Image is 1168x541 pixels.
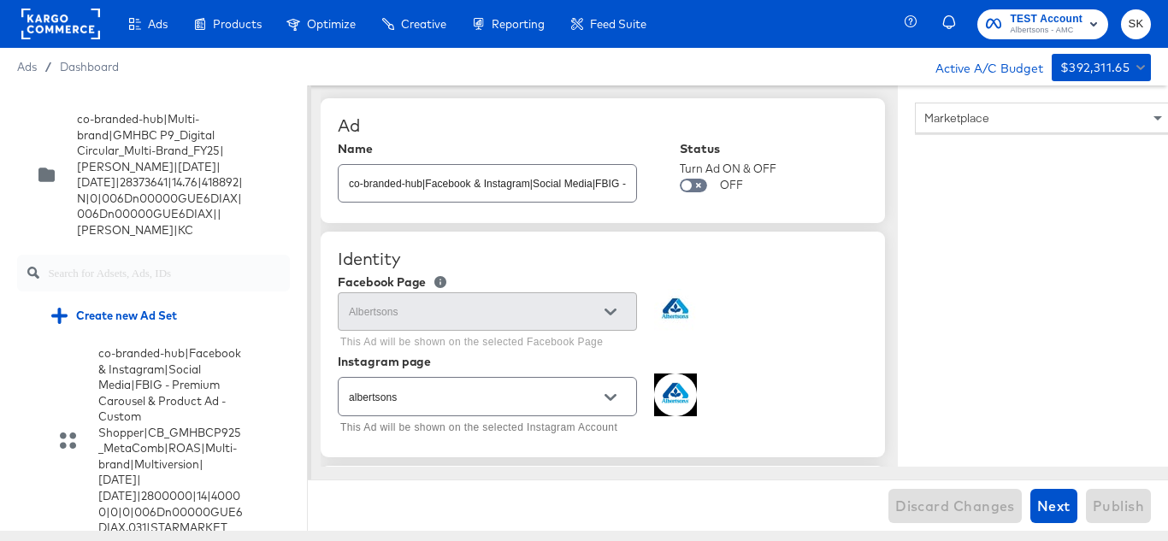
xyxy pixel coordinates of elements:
[38,299,290,332] div: Create new Ad Set
[60,60,119,74] a: Dashboard
[213,17,262,31] span: Products
[1037,494,1071,518] span: Next
[339,158,636,195] input: Ad Name
[77,111,243,238] div: co-branded-hub|Multi-brand|GMHBC P9_Digital Circular_Multi-Brand_FY25|[PERSON_NAME]|[DATE]|[DATE]...
[345,387,603,407] input: Select Instagram Account
[401,17,446,31] span: Creative
[492,17,545,31] span: Reporting
[917,54,1043,79] div: Active A/C Budget
[1010,24,1082,38] span: Albertsons - AMC
[1060,57,1130,79] div: $392,311.65
[98,345,243,536] div: co-branded-hub|Facebook & Instagram|Social Media|FBIG - Premium Carousel & Product Ad - Custom Sh...
[680,161,776,177] div: Turn Ad ON & OFF
[48,248,290,285] input: Search for Adsets, Ads, IDs
[338,115,868,136] div: Ad
[340,420,625,437] p: This Ad will be shown on the selected Instagram Account
[1010,10,1082,28] span: TEST Account
[654,373,697,416] img: 469501338_1130610572025249_8394809940305340049_n.jpg
[338,142,637,156] div: Name
[977,9,1108,39] button: TEST AccountAlbertsons - AMC
[720,177,743,193] div: OFF
[37,60,60,74] span: /
[338,275,426,289] div: Facebook Page
[1052,54,1151,81] button: $392,311.65
[1121,9,1151,39] button: SK
[1128,15,1144,34] span: SK
[17,103,290,247] div: co-branded-hub|Multi-brand|GMHBC P9_Digital Circular_Multi-Brand_FY25|[PERSON_NAME]|[DATE]|[DATE]...
[51,308,177,324] div: Create new Ad Set
[340,334,625,351] p: This Ad will be shown on the selected Facebook Page
[148,17,168,31] span: Ads
[307,17,356,31] span: Optimize
[680,142,776,156] div: Status
[338,355,868,368] div: Instagram page
[598,385,623,410] button: Open
[1030,489,1077,523] button: Next
[654,289,697,332] img: Albertsons
[338,249,868,269] div: Identity
[924,110,989,126] span: Marketplace
[17,60,37,74] span: Ads
[590,17,646,31] span: Feed Suite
